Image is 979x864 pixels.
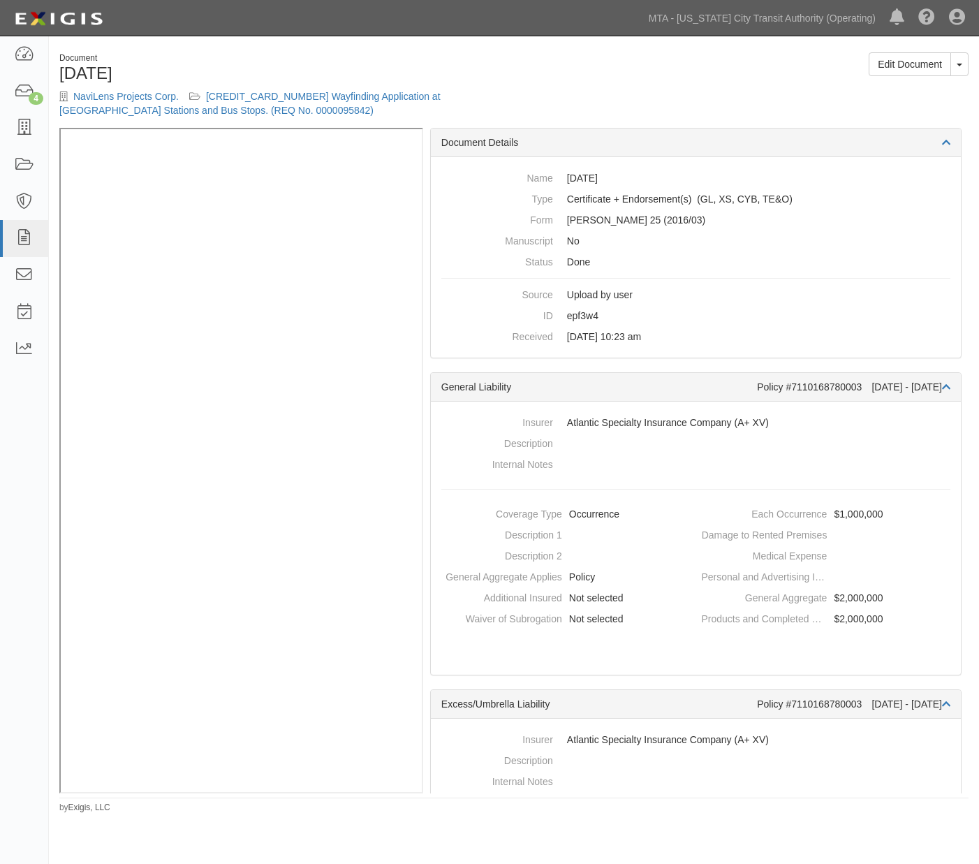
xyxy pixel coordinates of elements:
[701,504,827,521] dt: Each Occurrence
[701,525,827,542] dt: Damage to Rented Premises
[436,525,562,542] dt: Description 1
[441,210,553,227] dt: Form
[642,4,883,32] a: MTA - [US_STATE] City Transit Authority (Operating)
[441,230,553,248] dt: Manuscript
[59,64,503,82] h1: [DATE]
[436,546,562,563] dt: Description 2
[441,697,757,711] div: Excess/Umbrella Liability
[441,380,757,394] div: General Liability
[757,697,950,711] div: Policy #7110168780003 [DATE] - [DATE]
[68,803,110,812] a: Exigis, LLC
[441,168,553,185] dt: Name
[701,587,827,605] dt: General Aggregate
[441,305,950,326] dd: epf3w4
[441,251,950,272] dd: Done
[441,412,553,430] dt: Insurer
[441,326,553,344] dt: Received
[441,189,553,206] dt: Type
[436,566,691,587] dd: Policy
[869,52,951,76] a: Edit Document
[10,6,107,31] img: logo-5460c22ac91f19d4615b14bd174203de0afe785f0fc80cf4dbbc73dc1793850b.png
[441,433,553,451] dt: Description
[436,504,691,525] dd: Occurrence
[441,412,950,433] dd: Atlantic Specialty Insurance Company (A+ XV)
[441,284,950,305] dd: Upload by user
[436,608,691,629] dd: Not selected
[441,326,950,347] dd: [DATE] 10:23 am
[436,587,562,605] dt: Additional Insured
[918,10,935,27] i: Help Center - Complianz
[441,729,553,747] dt: Insurer
[441,750,553,768] dt: Description
[701,587,955,608] dd: $2,000,000
[701,546,827,563] dt: Medical Expense
[436,566,562,584] dt: General Aggregate Applies
[441,189,950,210] dd: General Liability Excess/Umbrella Liability Cyber Liability Technology Errors and Omissions
[441,454,553,471] dt: Internal Notes
[441,168,950,189] dd: [DATE]
[701,504,955,525] dd: $1,000,000
[436,587,691,608] dd: Not selected
[441,251,553,269] dt: Status
[701,566,827,584] dt: Personal and Advertising Injury
[59,802,110,814] small: by
[59,91,441,116] a: [CREDIT_CARD_NUMBER] Wayfinding Application at [GEOGRAPHIC_DATA] Stations and Bus Stops. (REQ No....
[441,305,553,323] dt: ID
[73,91,179,102] a: NaviLens Projects Corp.
[441,210,950,230] dd: [PERSON_NAME] 25 (2016/03)
[701,608,827,626] dt: Products and Completed Operations
[436,504,562,521] dt: Coverage Type
[441,771,553,789] dt: Internal Notes
[431,129,961,157] div: Document Details
[701,608,955,629] dd: $2,000,000
[59,52,503,64] div: Document
[757,380,950,394] div: Policy #7110168780003 [DATE] - [DATE]
[441,230,950,251] dd: No
[436,608,562,626] dt: Waiver of Subrogation
[441,729,950,750] dd: Atlantic Specialty Insurance Company (A+ XV)
[29,92,43,105] div: 4
[441,284,553,302] dt: Source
